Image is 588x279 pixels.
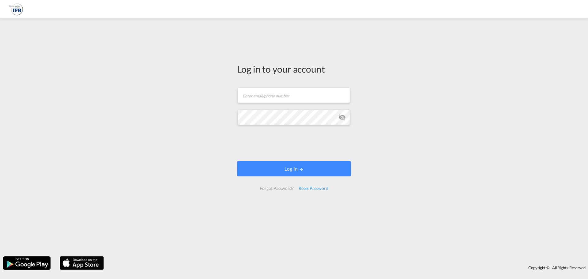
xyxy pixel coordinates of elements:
[9,2,23,16] img: b628ab10256c11eeb52753acbc15d091.png
[2,256,51,270] img: google.png
[237,62,351,75] div: Log in to your account
[238,88,350,103] input: Enter email/phone number
[257,183,296,194] div: Forgot Password?
[338,114,346,121] md-icon: icon-eye-off
[59,256,104,270] img: apple.png
[247,131,341,155] iframe: reCAPTCHA
[237,161,351,176] button: LOGIN
[107,262,588,273] div: Copyright © . All Rights Reserved
[296,183,331,194] div: Reset Password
